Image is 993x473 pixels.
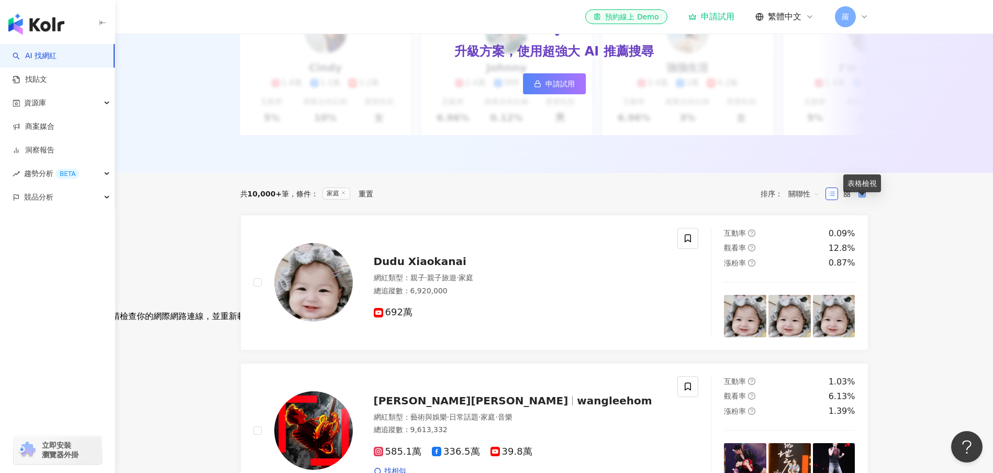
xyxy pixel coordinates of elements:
span: · [456,273,459,282]
span: 10,000+ [248,190,282,198]
span: 互動率 [724,229,746,237]
div: 0.87% [829,257,855,269]
span: 競品分析 [24,185,53,209]
div: 0.09% [829,228,855,239]
span: 39.8萬 [490,446,532,457]
a: 商案媒合 [13,122,54,132]
span: 羅 [842,11,849,23]
div: 預約線上 Demo [594,12,659,22]
a: 找貼文 [13,74,47,85]
div: 12.8% [829,243,855,254]
a: chrome extension立即安裝 瀏覽器外掛 [14,436,102,464]
img: KOL Avatar [274,243,353,322]
div: 總追蹤數 ： 6,920,000 [374,286,665,296]
span: 觀看率 [724,392,746,400]
span: question-circle [748,259,755,267]
span: 音樂 [498,413,512,421]
img: logo [8,14,64,35]
a: searchAI 找網紅 [13,51,57,61]
span: 立即安裝 瀏覽器外掛 [42,441,79,459]
span: 觀看率 [724,244,746,252]
div: 1.39% [829,405,855,417]
img: KOL Avatar [274,391,353,470]
span: question-circle [748,244,755,251]
span: 漲粉率 [724,407,746,415]
span: 繁體中文 [768,11,801,23]
span: wangleehom [577,394,652,407]
span: 692萬 [374,307,412,318]
span: 關聯性 [788,185,820,202]
span: 585.1萬 [374,446,422,457]
div: 1.03% [829,376,855,388]
span: question-circle [748,392,755,400]
a: KOL AvatarDudu Xiaokanai網紅類型：親子·親子旅遊·家庭總追蹤數：6,920,000692萬互動率question-circle0.09%觀看率question-circl... [240,215,868,350]
div: 網紅類型 ： [374,412,665,423]
span: · [495,413,497,421]
span: 趨勢分析 [24,162,80,185]
div: 排序： [761,185,825,202]
div: BETA [55,169,80,179]
span: [PERSON_NAME][PERSON_NAME] [374,394,568,407]
iframe: Help Scout Beacon - Open [951,431,983,463]
a: 申請試用 [523,73,586,94]
img: post-image [813,295,855,337]
img: post-image [768,295,811,337]
span: question-circle [748,378,755,385]
span: 日常話題 [449,413,478,421]
span: 申請試用 [545,80,575,88]
span: 條件 ： [289,190,318,198]
span: rise [13,170,20,178]
a: 洞察報告 [13,145,54,156]
span: · [425,273,427,282]
div: 共 筆 [240,190,289,198]
img: post-image [724,295,766,337]
span: 藝術與娛樂 [410,413,447,421]
span: question-circle [748,229,755,237]
a: 預約線上 Demo [585,9,667,24]
div: 重置 [359,190,373,198]
div: 網紅類型 ： [374,273,665,283]
span: 漲粉率 [724,259,746,267]
a: 申請試用 [688,12,734,22]
span: 家庭 [322,188,350,200]
div: 6.13% [829,391,855,402]
span: question-circle [748,408,755,415]
img: chrome extension [17,442,37,458]
div: 升級方案，使用超強大 AI 推薦搜尋 [454,43,653,61]
span: 家庭 [481,413,495,421]
span: 親子 [410,273,425,282]
span: 資源庫 [24,91,46,115]
span: 336.5萬 [432,446,480,457]
span: 親子旅遊 [427,273,456,282]
span: 家庭 [459,273,473,282]
div: 總追蹤數 ： 9,613,332 [374,425,665,435]
div: 表格檢視 [843,174,881,192]
span: Dudu Xiaokanai [374,255,466,268]
span: · [447,413,449,421]
span: · [478,413,481,421]
span: 互動率 [724,377,746,386]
